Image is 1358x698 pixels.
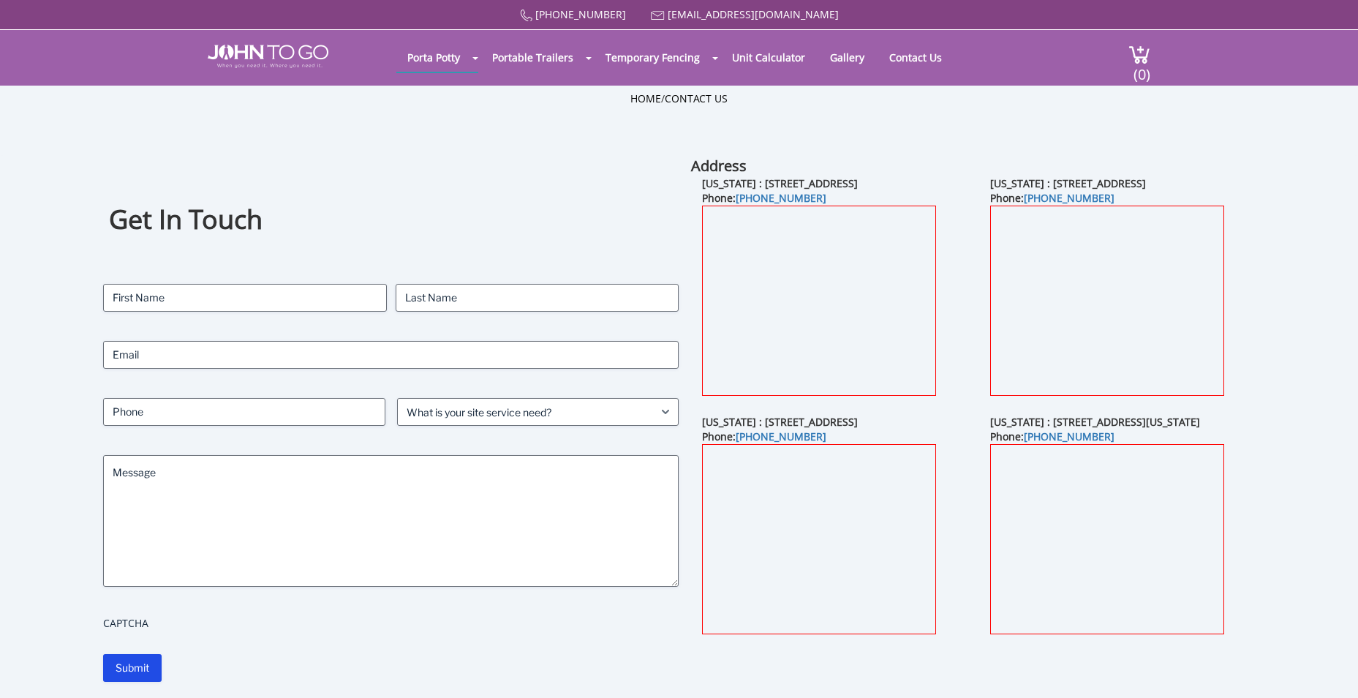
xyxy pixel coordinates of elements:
[630,91,728,106] ul: /
[721,43,816,72] a: Unit Calculator
[1024,191,1114,205] a: [PHONE_NUMBER]
[535,7,626,21] a: [PHONE_NUMBER]
[520,10,532,22] img: Call
[702,429,826,443] b: Phone:
[595,43,711,72] a: Temporary Fencing
[1133,53,1150,84] span: (0)
[103,616,679,631] label: CAPTCHA
[990,191,1114,205] b: Phone:
[990,176,1146,190] b: [US_STATE] : [STREET_ADDRESS]
[736,191,826,205] a: [PHONE_NUMBER]
[878,43,953,72] a: Contact Us
[819,43,875,72] a: Gallery
[630,91,661,105] a: Home
[1024,429,1114,443] a: [PHONE_NUMBER]
[651,11,665,20] img: Mail
[103,398,385,426] input: Phone
[103,654,162,682] input: Submit
[396,43,471,72] a: Porta Potty
[665,91,728,105] a: Contact Us
[990,415,1200,429] b: [US_STATE] : [STREET_ADDRESS][US_STATE]
[396,284,679,312] input: Last Name
[702,176,858,190] b: [US_STATE] : [STREET_ADDRESS]
[702,191,826,205] b: Phone:
[736,429,826,443] a: [PHONE_NUMBER]
[691,156,747,176] b: Address
[1299,639,1358,698] button: Live Chat
[481,43,584,72] a: Portable Trailers
[103,284,387,312] input: First Name
[990,429,1114,443] b: Phone:
[668,7,839,21] a: [EMAIL_ADDRESS][DOMAIN_NAME]
[702,415,858,429] b: [US_STATE] : [STREET_ADDRESS]
[208,45,328,68] img: JOHN to go
[103,341,679,369] input: Email
[109,202,674,238] h1: Get In Touch
[1128,45,1150,64] img: cart a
